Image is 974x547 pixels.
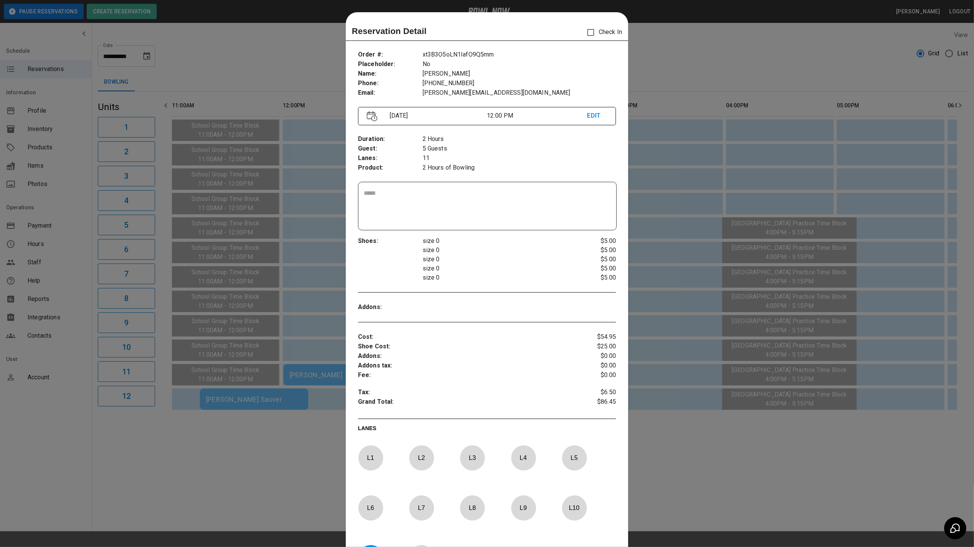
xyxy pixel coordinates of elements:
p: EDIT [587,111,607,121]
p: L 1 [358,449,383,467]
p: Shoe Cost : [358,342,573,351]
p: L 6 [358,499,383,517]
p: L 8 [460,499,485,517]
p: [PHONE_NUMBER] [423,79,616,88]
p: Email : [358,88,423,98]
p: $0.00 [573,371,616,380]
p: size 0 [423,264,573,273]
p: $5.00 [573,273,616,282]
p: $86.45 [573,397,616,409]
p: Phone : [358,79,423,88]
p: $0.00 [573,361,616,371]
p: Product : [358,163,423,173]
p: xt3B3O5oLN1IafO9Q5mm [423,50,616,60]
p: Shoes : [358,236,423,246]
p: L 4 [511,449,536,467]
p: $6.50 [573,388,616,397]
p: Grand Total : [358,397,573,409]
p: L 3 [460,449,485,467]
p: size 0 [423,273,573,282]
p: 2 Hours [423,134,616,144]
p: Lanes : [358,154,423,163]
p: No [423,60,616,69]
p: size 0 [423,255,573,264]
p: L 7 [409,499,434,517]
p: Name : [358,69,423,79]
p: Reservation Detail [352,25,427,37]
p: Duration : [358,134,423,144]
p: $25.00 [573,342,616,351]
p: Addons : [358,303,423,312]
p: L 5 [562,449,587,467]
p: [PERSON_NAME] [423,69,616,79]
p: $5.00 [573,264,616,273]
p: Addons tax : [358,361,573,371]
p: L 10 [562,499,587,517]
p: Placeholder : [358,60,423,69]
p: $0.00 [573,351,616,361]
p: $54.95 [573,332,616,342]
p: Cost : [358,332,573,342]
p: 12:00 PM [487,111,587,120]
p: $5.00 [573,246,616,255]
p: 2 Hours of Bowling [423,163,616,173]
p: $5.00 [573,236,616,246]
p: $5.00 [573,255,616,264]
p: L 2 [409,449,434,467]
p: size 0 [423,236,573,246]
p: Fee : [358,371,573,380]
p: Check In [583,24,622,40]
p: size 0 [423,246,573,255]
p: Addons : [358,351,573,361]
p: Tax : [358,388,573,397]
p: LANES [358,424,616,435]
img: Vector [367,111,378,121]
p: Order # : [358,50,423,60]
p: [DATE] [387,111,487,120]
p: [PERSON_NAME][EMAIL_ADDRESS][DOMAIN_NAME] [423,88,616,98]
p: 11 [423,154,616,163]
p: Guest : [358,144,423,154]
p: 5 Guests [423,144,616,154]
p: L 9 [511,499,536,517]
